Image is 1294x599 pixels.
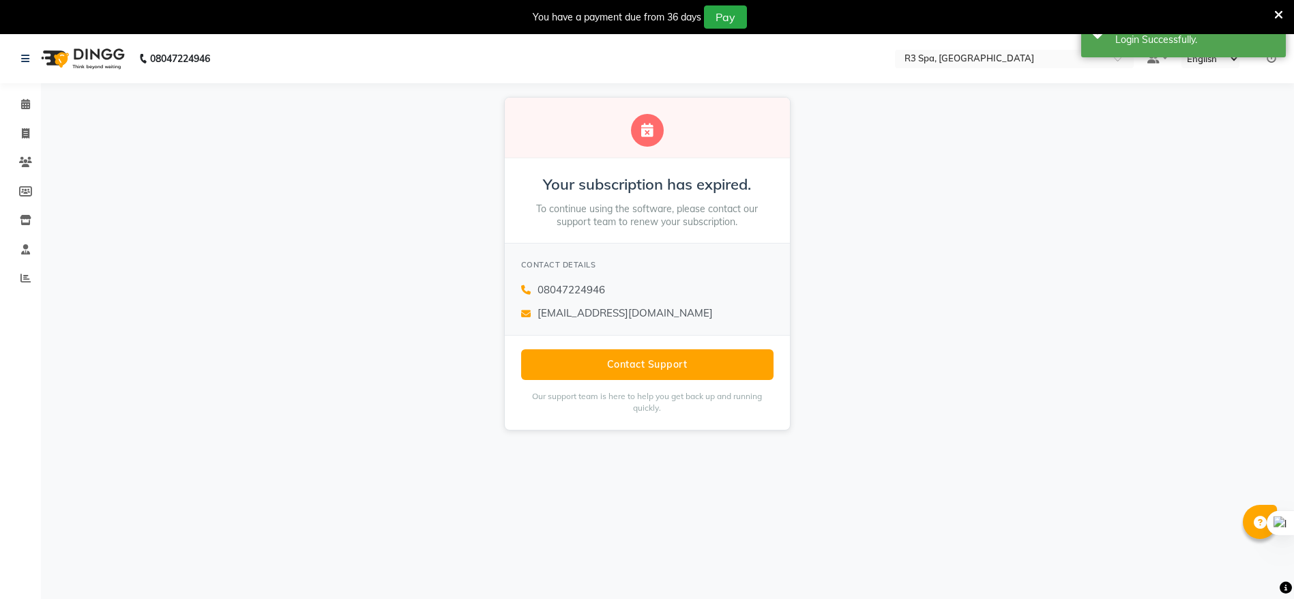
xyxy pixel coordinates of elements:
span: CONTACT DETAILS [521,260,596,269]
span: 08047224946 [538,282,605,298]
h2: Your subscription has expired. [521,175,774,194]
div: Login Successfully. [1115,33,1276,47]
img: logo [35,40,128,78]
button: Pay [704,5,747,29]
p: To continue using the software, please contact our support team to renew your subscription. [521,203,774,229]
span: [EMAIL_ADDRESS][DOMAIN_NAME] [538,306,713,321]
div: You have a payment due from 36 days [533,10,701,25]
b: 08047224946 [150,40,210,78]
p: Our support team is here to help you get back up and running quickly. [521,391,774,414]
button: Contact Support [521,349,774,380]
